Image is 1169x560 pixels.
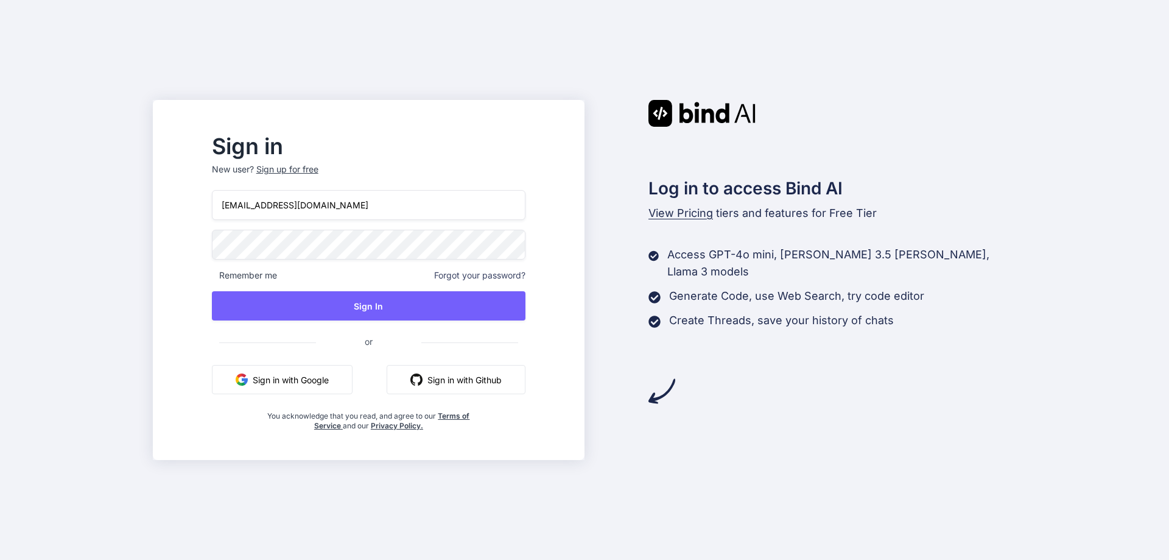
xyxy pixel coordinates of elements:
img: github [410,374,423,386]
p: Create Threads, save your history of chats [669,312,894,329]
a: Privacy Policy. [371,421,423,430]
span: or [316,327,421,356]
p: Generate Code, use Web Search, try code editor [669,288,924,305]
img: arrow [648,378,675,405]
img: google [236,374,248,386]
p: Access GPT-4o mini, [PERSON_NAME] 3.5 [PERSON_NAME], Llama 3 models [667,246,1016,280]
p: tiers and features for Free Tier [648,205,1016,222]
span: Forgot your password? [434,269,525,282]
button: Sign in with Google [212,365,353,394]
span: Remember me [212,269,277,282]
h2: Sign in [212,136,525,156]
h2: Log in to access Bind AI [648,175,1016,201]
div: Sign up for free [256,163,318,175]
p: New user? [212,163,525,190]
img: Bind AI logo [648,100,756,127]
div: You acknowledge that you read, and agree to our and our [264,404,474,431]
button: Sign in with Github [387,365,525,394]
span: View Pricing [648,207,713,219]
a: Terms of Service [314,411,470,430]
button: Sign In [212,291,525,321]
input: Login or Email [212,190,525,220]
